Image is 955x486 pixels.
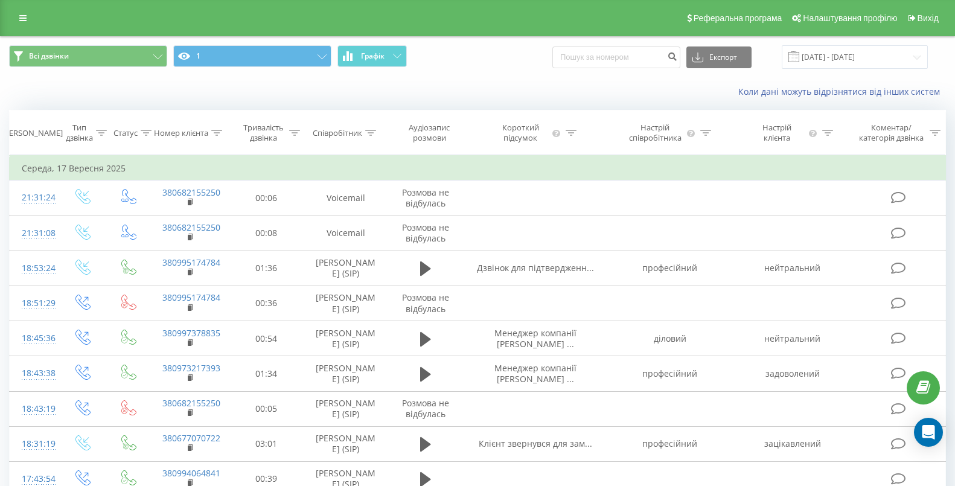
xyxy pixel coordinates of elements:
span: Розмова не відбулась [402,187,449,209]
div: 18:43:38 [22,362,46,385]
div: 18:31:19 [22,432,46,456]
div: 18:53:24 [22,257,46,280]
a: 380995174784 [162,292,220,303]
td: Voicemail [303,181,389,216]
a: 380682155250 [162,397,220,409]
td: задоволений [731,356,854,391]
td: Середа, 17 Вересня 2025 [10,156,946,181]
span: Вихід [918,13,939,23]
div: 21:31:08 [22,222,46,245]
td: 00:36 [229,286,303,321]
a: 380994064841 [162,467,220,479]
td: [PERSON_NAME] (SIP) [303,321,389,356]
span: Розмова не відбулась [402,222,449,244]
a: Коли дані можуть відрізнятися вiд інших систем [738,86,946,97]
button: Графік [337,45,407,67]
td: 01:36 [229,251,303,286]
input: Пошук за номером [552,46,680,68]
div: Співробітник [313,128,362,138]
td: 00:05 [229,391,303,426]
td: професійний [609,356,732,391]
td: 00:06 [229,181,303,216]
td: [PERSON_NAME] (SIP) [303,356,389,391]
button: Всі дзвінки [9,45,167,67]
span: Реферальна програма [694,13,782,23]
a: 380677070722 [162,432,220,444]
button: Експорт [686,46,752,68]
span: Менеджер компанії [PERSON_NAME] ... [494,327,577,350]
td: [PERSON_NAME] (SIP) [303,391,389,426]
td: діловий [609,321,732,356]
div: Open Intercom Messenger [914,418,943,447]
td: 03:01 [229,426,303,461]
td: професійний [609,426,732,461]
td: [PERSON_NAME] (SIP) [303,426,389,461]
span: Дзвінок для підтвердженн... [477,262,594,273]
span: Клієнт звернувся для зам... [479,438,592,449]
span: Розмова не відбулась [402,292,449,314]
a: 380997378835 [162,327,220,339]
div: Настрій клієнта [749,123,805,143]
div: 18:45:36 [22,327,46,350]
div: [PERSON_NAME] [2,128,63,138]
button: 1 [173,45,331,67]
div: Короткий підсумок [492,123,550,143]
a: 380682155250 [162,187,220,198]
span: Всі дзвінки [29,51,69,61]
div: 18:51:29 [22,292,46,315]
td: зацікавлений [731,426,854,461]
span: Налаштування профілю [803,13,897,23]
div: Аудіозапис розмови [400,123,459,143]
span: Графік [361,52,385,60]
td: 00:54 [229,321,303,356]
td: [PERSON_NAME] (SIP) [303,251,389,286]
td: нейтральний [731,251,854,286]
td: 01:34 [229,356,303,391]
div: 21:31:24 [22,186,46,209]
span: Менеджер компанії [PERSON_NAME] ... [494,362,577,385]
td: Voicemail [303,216,389,251]
a: 380682155250 [162,222,220,233]
a: 380973217393 [162,362,220,374]
div: 18:43:19 [22,397,46,421]
a: 380995174784 [162,257,220,268]
td: 00:08 [229,216,303,251]
div: Статус [113,128,138,138]
div: Номер клієнта [154,128,208,138]
span: Розмова не відбулась [402,397,449,420]
td: [PERSON_NAME] (SIP) [303,286,389,321]
td: нейтральний [731,321,854,356]
div: Коментар/категорія дзвінка [856,123,927,143]
div: Тривалість дзвінка [240,123,286,143]
div: Тип дзвінка [66,123,93,143]
td: професійний [609,251,732,286]
div: Настрій співробітника [627,123,685,143]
